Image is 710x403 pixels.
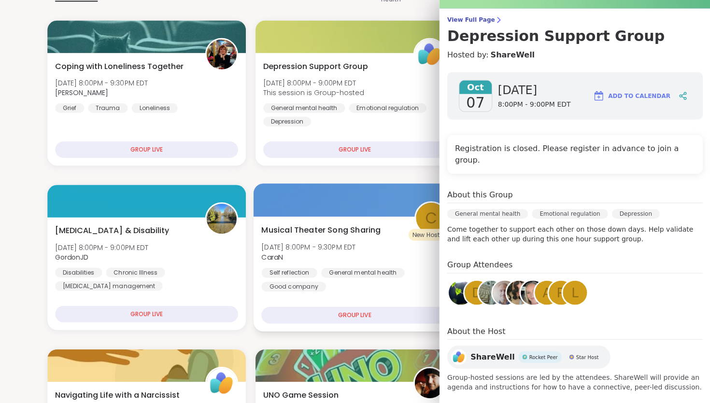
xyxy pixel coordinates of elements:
[262,224,381,236] span: Musical Theater Song Sharing
[479,280,503,305] img: carrie2
[56,141,239,158] div: GROUP LIVE
[477,279,504,306] a: carrie2
[264,88,365,97] span: This session is Group-hosted
[447,372,702,391] span: Group-hosted sessions are led by the attendees. ShareWell will provide an agenda and instructions...
[447,28,702,45] h3: Depression Support Group
[491,279,518,306] a: mikewinokurmw
[588,84,674,108] button: Add to Calendar
[262,267,317,277] div: Self reflection
[56,306,239,322] div: GROUP LIVE
[56,88,109,97] b: [PERSON_NAME]
[470,351,514,362] span: ShareWell
[426,207,437,229] span: C
[498,83,571,98] span: [DATE]
[56,252,89,262] b: GordonJD
[459,81,492,94] span: Oct
[447,345,610,368] a: ShareWellShareWellRocket PeerRocket PeerStar HostStar Host
[207,204,237,234] img: GordonJD
[264,103,345,113] div: General mental health
[498,100,571,110] span: 8:00PM - 9:00PM EDT
[56,267,103,277] div: Disabilities
[262,242,356,251] span: [DATE] 8:00PM - 9:30PM EDT
[264,117,312,126] div: Depression
[56,78,148,88] span: [DATE] 8:00PM - 9:30PM EDT
[89,103,128,113] div: Trauma
[533,279,560,306] a: a
[56,242,149,252] span: [DATE] 8:00PM - 9:00PM EDT
[447,209,528,219] div: General mental health
[264,61,368,72] span: Depression Support Group
[132,103,178,113] div: Loneliness
[569,354,574,359] img: Star Host
[542,283,551,302] span: a
[593,90,604,102] img: ShareWell Logomark
[505,279,532,306] a: SinnersWinSometimes
[561,279,588,306] a: l
[576,353,598,361] span: Star Host
[451,349,467,364] img: ShareWell
[415,40,445,69] img: ShareWell
[447,189,512,201] h4: About this Group
[56,61,184,72] span: Coping with Loneliness Together
[472,283,482,302] span: D
[521,280,545,305] img: tracyh7881
[322,267,405,277] div: General mental health
[447,224,702,244] p: Come together to support each other on those down days. Help validate and lift each other up duri...
[522,354,527,359] img: Rocket Peer
[547,279,574,306] a: r
[529,353,557,361] span: Rocket Peer
[447,49,702,61] h4: Hosted by:
[611,209,659,219] div: Depression
[207,40,237,69] img: Judy
[107,267,166,277] div: Chronic Illness
[262,281,327,291] div: Good company
[262,306,448,323] div: GROUP LIVE
[447,16,702,24] span: View Full Page
[409,229,454,240] div: New Host! 🎉
[556,283,565,302] span: r
[207,368,237,398] img: ShareWell
[608,92,670,100] span: Add to Calendar
[56,389,180,401] span: Navigating Life with a Narcissist
[447,16,702,45] a: View Full PageDepression Support Group
[264,141,446,158] div: GROUP LIVE
[56,225,170,236] span: [MEDICAL_DATA] & Disability
[463,279,490,306] a: D
[532,209,608,219] div: Emotional regulation
[519,279,546,306] a: tracyh7881
[449,280,473,305] img: MoonLeafRaQuel
[466,94,484,111] span: 07
[264,78,365,88] span: [DATE] 8:00PM - 9:00PM EDT
[507,280,531,305] img: SinnersWinSometimes
[56,281,163,291] div: [MEDICAL_DATA] management
[493,280,517,305] img: mikewinokurmw
[349,103,426,113] div: Emotional regulation
[262,252,283,262] b: CaraN
[571,283,579,302] span: l
[415,368,445,398] img: james10
[490,49,534,61] a: ShareWell
[264,389,339,401] span: UNO Game Session
[447,325,702,339] h4: About the Host
[455,143,695,166] h4: Registration is closed. Please register in advance to join a group.
[447,279,474,306] a: MoonLeafRaQuel
[447,259,702,273] h4: Group Attendees
[56,103,85,113] div: Grief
